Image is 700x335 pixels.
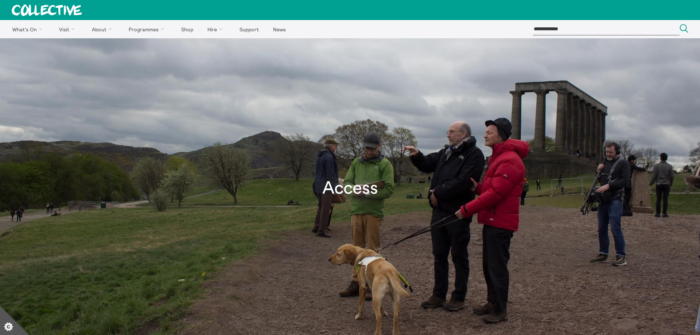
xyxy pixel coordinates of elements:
[53,20,84,38] a: Visit
[175,20,199,38] a: Shop
[201,20,232,38] a: Hire
[85,20,121,38] a: About
[267,20,292,38] a: News
[122,20,174,38] a: Programmes
[233,20,265,38] a: Support
[6,20,51,38] a: What's On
